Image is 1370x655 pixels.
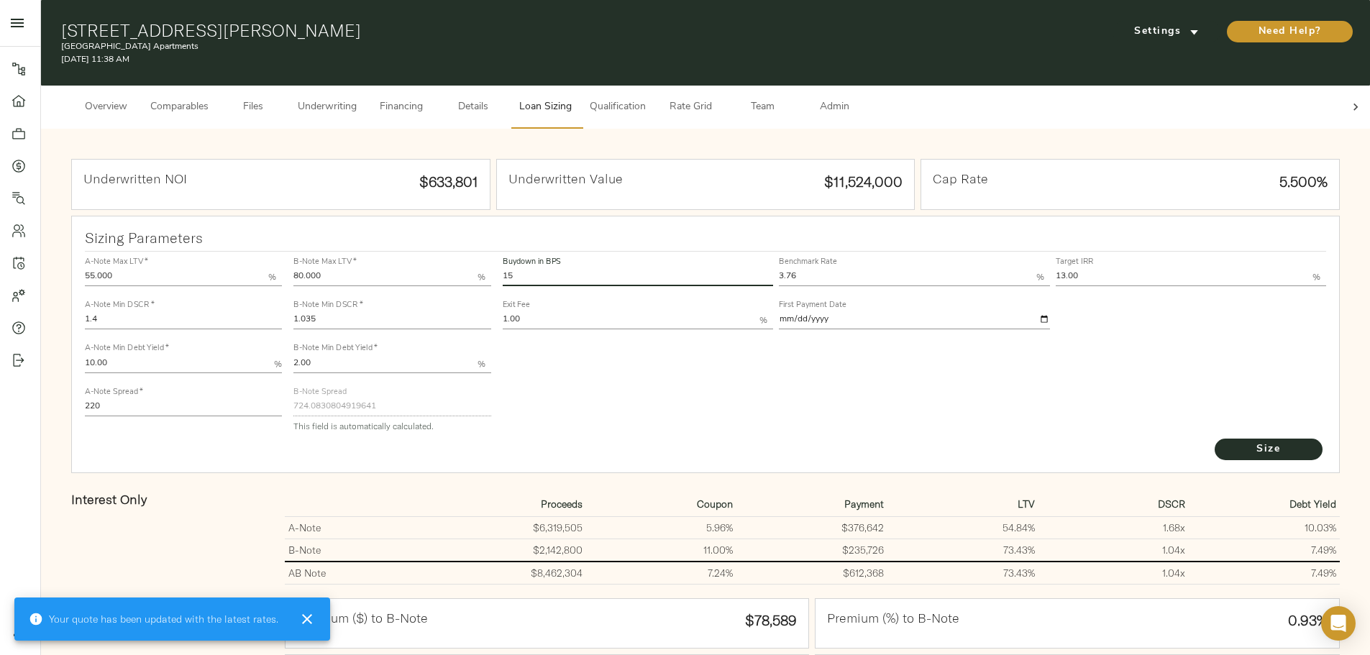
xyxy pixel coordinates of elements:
span: Files [226,99,280,116]
td: AB Note [285,562,436,585]
span: Settings [1127,23,1206,41]
img: logo [14,608,28,636]
td: 10.03% [1189,517,1340,539]
button: Size [1215,439,1323,460]
strong: $78,589 [745,611,797,629]
div: Your quote has been updated with the latest rates. [29,606,278,632]
h4: Underwritten NOI [83,171,187,187]
strong: Debt Yield [1289,498,1336,510]
label: Benchmark Rate [779,258,837,266]
strong: DSCR [1158,498,1185,510]
td: $8,462,304 [435,562,586,585]
td: 54.84% [887,517,1038,539]
label: Target IRR [1056,258,1094,266]
td: 73.43% [887,539,1038,562]
label: A-Note Min Debt Yield [85,345,168,353]
strong: 5.500% [1279,173,1328,191]
strong: $11,524,000 [824,173,903,191]
td: $612,368 [736,562,887,585]
span: Underwriting [298,99,357,116]
strong: LTV [1018,498,1035,510]
span: Qualification [590,99,646,116]
strong: $633,801 [419,173,478,191]
td: 7.49% [1189,539,1340,562]
td: B-Note [285,539,436,562]
label: Exit Fee [503,302,530,310]
p: % [478,358,485,371]
td: $6,319,505 [435,517,586,539]
td: $376,642 [736,517,887,539]
label: B-Note Spread [293,388,347,396]
td: $235,726 [736,539,887,562]
span: Loan Sizing [518,99,572,116]
label: A-Note Max LTV [85,258,148,266]
span: Team [735,99,790,116]
h4: Underwritten Value [508,171,623,187]
span: Comparables [150,99,209,116]
label: Buydown in BPS [503,258,561,266]
p: % [1036,271,1044,284]
label: B-Note Min DSCR [293,302,362,310]
span: Admin [807,99,862,116]
td: 1.04 x [1038,562,1189,585]
td: 73.43% [887,562,1038,585]
h4: Premium (%) to B-Note [827,610,959,626]
td: $2,142,800 [435,539,586,562]
p: [DATE] 11:38 AM [61,53,921,66]
p: % [274,358,282,371]
strong: Coupon [697,498,733,510]
td: 7.24% [586,562,737,585]
h4: Cap Rate [933,171,988,187]
button: Settings [1113,21,1220,42]
span: Financing [374,99,429,116]
label: First Payment Date [779,302,846,310]
td: 5.96% [586,517,737,539]
h3: Sizing Parameters [85,229,1327,246]
td: A-Note [285,517,436,539]
h1: [STREET_ADDRESS][PERSON_NAME] [61,20,921,40]
td: 1.68 x [1038,517,1189,539]
p: % [478,271,485,284]
td: 1.04 x [1038,539,1189,562]
p: [GEOGRAPHIC_DATA] Apartments [61,40,921,53]
strong: Payment [844,498,884,510]
span: Overview [78,99,133,116]
p: % [268,271,276,284]
span: Details [446,99,501,116]
label: B-Note Min Debt Yield [293,345,377,353]
p: % [1312,271,1320,284]
td: 7.49% [1189,562,1340,585]
label: A-Note Min DSCR [85,302,154,310]
button: Need Help? [1227,21,1353,42]
p: % [759,314,767,327]
strong: Proceeds [541,498,583,510]
div: Open Intercom Messenger [1321,606,1356,641]
span: Need Help? [1241,23,1338,41]
h4: Premium ($) to B-Note [297,610,428,626]
span: Size [1229,441,1308,459]
strong: Interest Only [71,491,147,508]
p: This field is automatically calculated. [293,419,490,434]
label: A-Note Spread [85,388,142,396]
td: 11.00% [586,539,737,562]
strong: 0.93% [1288,611,1328,629]
label: B-Note Max LTV [293,258,357,266]
span: Rate Grid [663,99,718,116]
